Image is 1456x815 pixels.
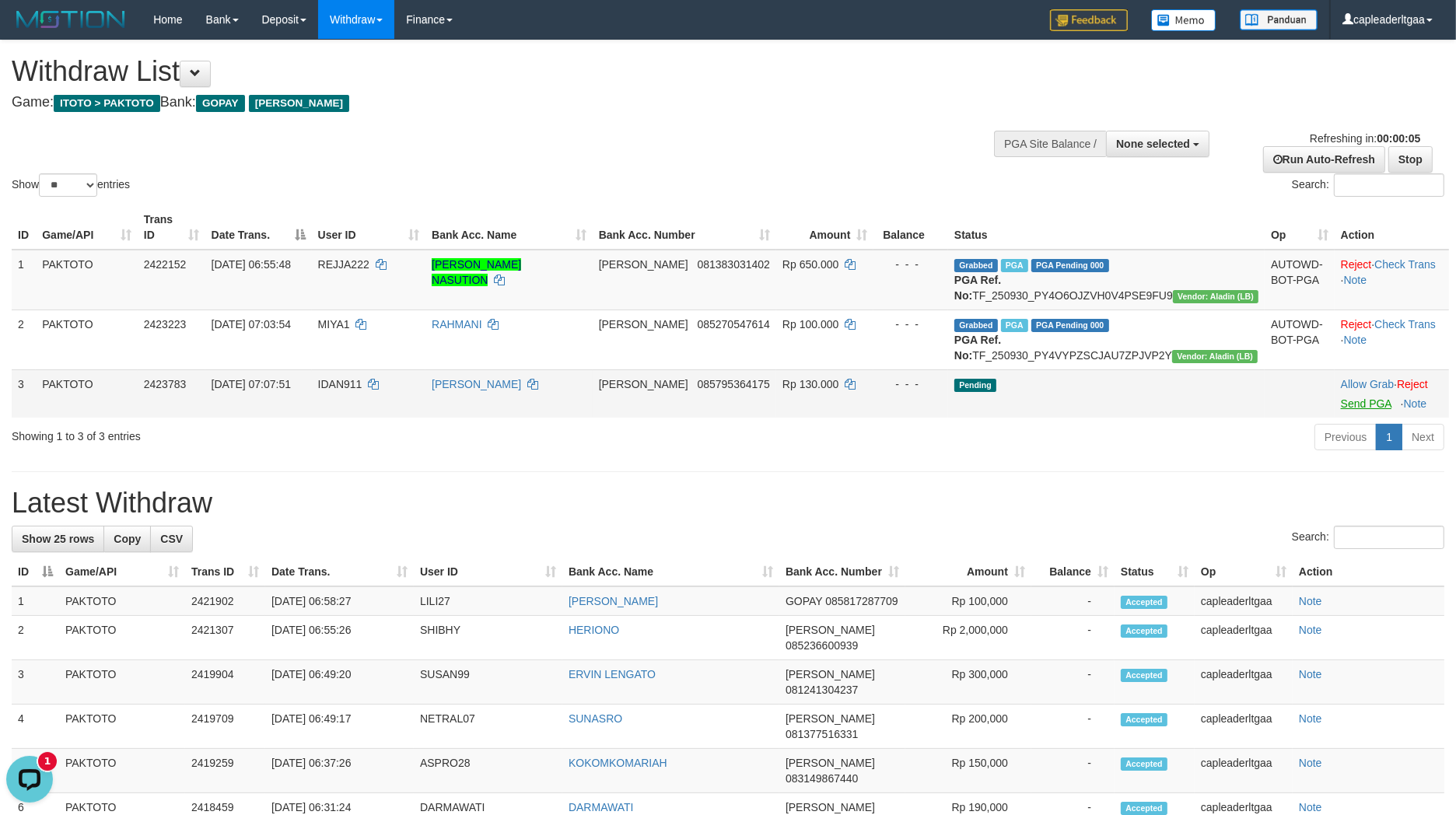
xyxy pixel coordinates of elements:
th: ID [12,205,36,250]
a: SUNASRO [569,712,622,725]
a: Note [1404,397,1427,410]
div: PGA Site Balance / [994,131,1106,157]
span: [PERSON_NAME] [786,757,875,769]
div: - - - [880,257,942,272]
td: [DATE] 06:58:27 [265,586,414,616]
a: Note [1344,274,1367,286]
span: [PERSON_NAME] [599,318,688,331]
h1: Latest Withdraw [12,488,1444,519]
input: Search: [1334,173,1444,197]
select: Showentries [39,173,97,197]
span: [DATE] 07:07:51 [212,378,291,390]
td: 5 [12,749,59,793]
span: [PERSON_NAME] [786,624,875,636]
th: Action [1335,205,1449,250]
td: AUTOWD-BOT-PGA [1265,310,1335,369]
label: Show entries [12,173,130,197]
th: Status [948,205,1265,250]
td: 2421307 [185,616,265,660]
th: Date Trans.: activate to sort column descending [205,205,312,250]
span: Copy 083149867440 to clipboard [786,772,858,785]
span: [DATE] 07:03:54 [212,318,291,331]
td: capleaderltgaa [1195,616,1293,660]
td: TF_250930_PY4VYPZSCJAU7ZPJVP2Y [948,310,1265,369]
td: TF_250930_PY4O6OJZVH0V4PSE9FU9 [948,250,1265,310]
span: Pending [954,379,996,392]
span: [PERSON_NAME] [599,258,688,271]
h4: Game: Bank: [12,95,955,110]
span: 2423223 [144,318,187,331]
a: Show 25 rows [12,526,104,552]
a: Send PGA [1341,397,1391,410]
a: Note [1299,668,1322,680]
td: capleaderltgaa [1195,586,1293,616]
span: Accepted [1121,669,1167,682]
td: · [1335,369,1449,418]
a: Allow Grab [1341,378,1394,390]
a: Stop [1388,146,1433,173]
th: Bank Acc. Number: activate to sort column ascending [593,205,776,250]
th: ID: activate to sort column descending [12,558,59,586]
td: 3 [12,660,59,705]
img: Button%20Memo.svg [1151,9,1216,31]
td: [DATE] 06:37:26 [265,749,414,793]
th: Bank Acc. Name: activate to sort column ascending [562,558,779,586]
th: Date Trans.: activate to sort column ascending [265,558,414,586]
span: [PERSON_NAME] [786,668,875,680]
span: Rp 100.000 [782,318,838,331]
img: panduan.png [1240,9,1318,30]
span: Rp 650.000 [782,258,838,271]
td: Rp 150,000 [905,749,1031,793]
td: 1 [12,586,59,616]
th: Action [1293,558,1444,586]
td: ASPRO28 [414,749,562,793]
span: [PERSON_NAME] [786,712,875,725]
span: IDAN911 [318,378,362,390]
a: Reject [1341,258,1372,271]
label: Search: [1292,526,1444,549]
span: REJJA222 [318,258,369,271]
td: SHIBHY [414,616,562,660]
a: KOKOMKOMARIAH [569,757,667,769]
img: Feedback.jpg [1050,9,1128,31]
span: Grabbed [954,259,998,272]
td: Rp 300,000 [905,660,1031,705]
span: Refreshing in: [1310,132,1420,145]
th: Trans ID: activate to sort column ascending [138,205,205,250]
div: New messages notification [38,2,57,21]
td: PAKTOTO [59,586,185,616]
img: MOTION_logo.png [12,8,130,31]
span: PGA Pending [1031,259,1109,272]
a: Reject [1341,318,1372,331]
a: Note [1344,334,1367,346]
td: · · [1335,310,1449,369]
td: - [1031,749,1115,793]
th: Trans ID: activate to sort column ascending [185,558,265,586]
span: Accepted [1121,802,1167,815]
td: capleaderltgaa [1195,660,1293,705]
span: Accepted [1121,596,1167,609]
span: Marked by capleaderltgaa [1001,319,1028,332]
a: DARMAWATI [569,801,633,813]
label: Search: [1292,173,1444,197]
td: [DATE] 06:55:26 [265,616,414,660]
button: None selected [1106,131,1209,157]
th: Game/API: activate to sort column ascending [36,205,138,250]
td: - [1031,660,1115,705]
strong: 00:00:05 [1377,132,1420,145]
span: Accepted [1121,624,1167,638]
th: Bank Acc. Number: activate to sort column ascending [779,558,905,586]
input: Search: [1334,526,1444,549]
a: Note [1299,624,1322,636]
div: - - - [880,317,942,332]
th: Op: activate to sort column ascending [1265,205,1335,250]
span: Copy 081377516331 to clipboard [786,728,858,740]
span: Accepted [1121,713,1167,726]
span: Copy [114,533,141,545]
td: 3 [12,369,36,418]
span: Grabbed [954,319,998,332]
a: Run Auto-Refresh [1263,146,1385,173]
td: 2419259 [185,749,265,793]
td: LILI27 [414,586,562,616]
th: Op: activate to sort column ascending [1195,558,1293,586]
